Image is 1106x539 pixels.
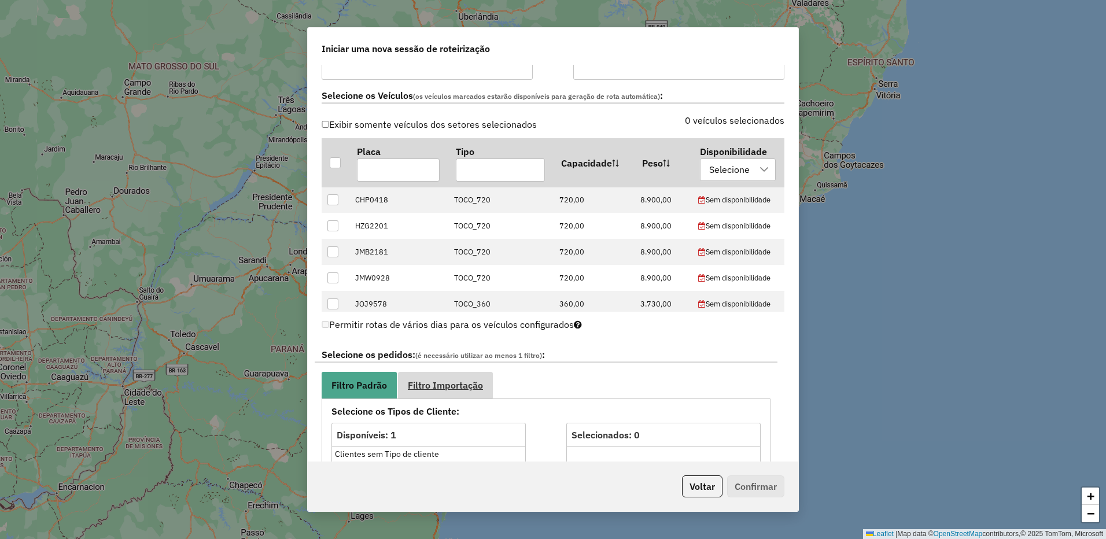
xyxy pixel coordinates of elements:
[863,529,1106,539] div: Map data © contributors,© 2025 TomTom, Microsoft
[698,246,778,257] div: Sem disponibilidade
[349,187,448,213] td: CHP0418
[448,187,553,213] td: TOCO_720
[331,381,387,390] span: Filtro Padrão
[413,92,660,101] span: (os veículos marcados estarão disponíveis para geração de rota automática)
[934,530,983,538] a: OpenStreetMap
[1087,489,1094,503] span: +
[1082,505,1099,522] a: Zoom out
[349,265,448,291] td: JMW0928
[698,275,706,282] i: 'Roteirizador.NaoPossuiAgenda' | translate
[448,265,553,291] td: TOCO_720
[634,139,692,187] th: Peso
[322,42,490,56] span: Iniciar uma nova sessão de roteirização
[322,321,329,328] input: Permitir rotas de vários dias para os veículos configurados
[553,139,634,187] th: Capacidade
[574,320,582,329] i: Selecione pelo menos um veículo
[325,404,768,418] strong: Selecione os Tipos de Cliente:
[448,213,553,239] td: TOCO_720
[349,213,448,239] td: HZG2201
[349,291,448,317] td: JOJ9578
[335,448,522,460] div: Clientes sem Tipo de cliente
[553,265,634,291] td: 720,00
[415,351,542,360] span: (é necessário utilizar ao menos 1 filtro)
[553,213,634,239] td: 720,00
[322,113,537,135] label: Exibir somente veículos dos setores selecionados
[448,291,553,317] td: TOCO_360
[553,239,634,265] td: 720,00
[685,113,784,127] label: 0 veículos selecionados
[572,428,755,442] div: Selecionados: 0
[349,239,448,265] td: JMB2181
[634,265,692,291] td: 8.900,00
[698,249,706,256] i: 'Roteirizador.NaoPossuiAgenda' | translate
[553,187,634,213] td: 720,00
[315,348,777,363] label: Selecione os pedidos: :
[692,139,784,186] th: Disponibilidade
[698,301,706,308] i: 'Roteirizador.NaoPossuiAgenda' | translate
[705,159,754,181] div: Selecione
[698,272,778,283] div: Sem disponibilidade
[1087,506,1094,520] span: −
[698,298,778,309] div: Sem disponibilidade
[322,313,582,335] label: Permitir rotas de vários dias para os veículos configurados
[682,475,722,497] button: Voltar
[1082,488,1099,505] a: Zoom in
[553,291,634,317] td: 360,00
[698,223,706,230] i: 'Roteirizador.NaoPossuiAgenda' | translate
[448,139,553,187] th: Tipo
[408,381,483,390] span: Filtro Importação
[698,197,706,204] i: 'Roteirizador.NaoPossuiAgenda' | translate
[448,239,553,265] td: TOCO_720
[895,530,897,538] span: |
[337,428,521,442] div: Disponíveis: 1
[634,291,692,317] td: 3.730,00
[698,220,778,231] div: Sem disponibilidade
[322,88,784,104] label: Selecione os Veículos :
[634,187,692,213] td: 8.900,00
[634,213,692,239] td: 8.900,00
[634,239,692,265] td: 8.900,00
[866,530,894,538] a: Leaflet
[322,121,329,128] input: Exibir somente veículos dos setores selecionados
[349,139,448,187] th: Placa
[698,194,778,205] div: Sem disponibilidade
